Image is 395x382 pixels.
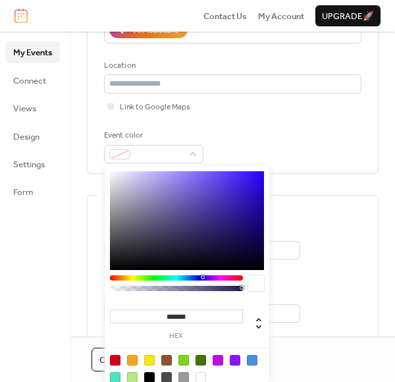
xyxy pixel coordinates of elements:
div: #7ED321 [178,355,189,366]
img: logo [14,9,28,23]
div: #9013FE [230,355,240,366]
span: Design [13,130,39,144]
span: Form [13,186,34,199]
label: hex [110,333,243,340]
span: Views [13,102,36,115]
span: Cancel [99,354,134,367]
div: #D0021B [110,355,120,366]
button: AI Assistant [109,21,188,38]
div: #F8E71C [144,355,155,366]
div: AI Assistant [134,24,178,37]
span: Upgrade 🚀 [322,10,374,23]
div: Location [104,59,359,72]
span: Connect [13,74,46,88]
a: My Account [258,9,304,22]
button: Upgrade🚀 [315,5,381,26]
a: Settings [5,153,60,175]
div: #8B572A [161,355,172,366]
span: Settings [13,158,45,171]
span: Contact Us [203,10,247,23]
div: #417505 [196,355,206,366]
a: Views [5,97,60,119]
button: Cancel [92,348,142,371]
div: #BD10E0 [213,355,223,366]
div: #F5A623 [127,355,138,366]
span: My Events [13,46,52,59]
div: #4A90E2 [247,355,257,366]
div: Event color [104,129,201,142]
span: Link to Google Maps [120,101,190,114]
span: My Account [258,10,304,23]
a: Contact Us [203,9,247,22]
a: Form [5,181,60,202]
a: Design [5,126,60,147]
a: My Events [5,41,60,63]
a: Connect [5,70,60,91]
